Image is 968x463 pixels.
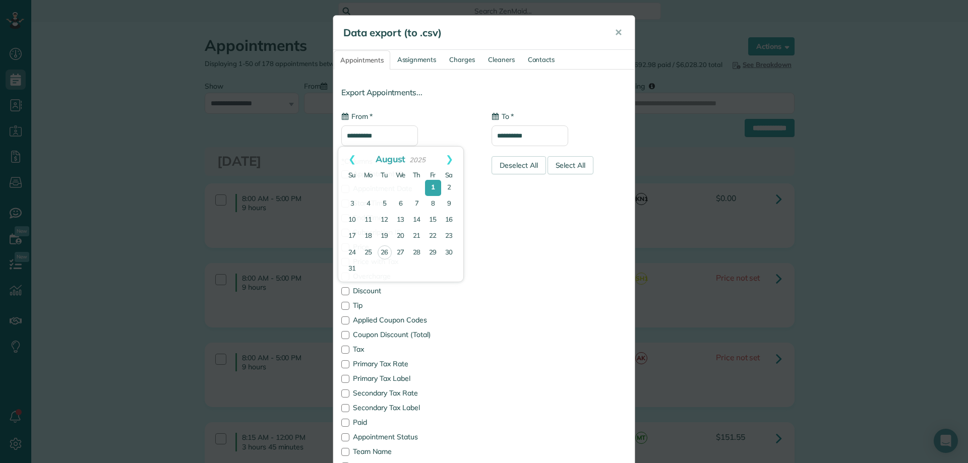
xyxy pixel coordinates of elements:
a: Prev [338,147,366,172]
label: Coupon Discount (Total) [341,331,476,338]
a: 26 [378,245,392,259]
a: Charges [443,50,481,69]
a: 18 [360,228,377,244]
a: 6 [393,196,409,212]
span: 2025 [409,156,426,164]
label: Primary Tax Label [341,375,476,382]
span: Friday [430,171,436,179]
a: 17 [344,228,360,244]
label: Tax [341,346,476,353]
a: 20 [393,228,409,244]
div: Deselect All [492,156,546,174]
a: Next [436,147,463,172]
h5: Data export (to .csv) [343,26,600,40]
label: Team Name [341,448,476,455]
a: 7 [409,196,425,212]
a: 2 [441,180,457,196]
label: To [492,111,514,121]
label: Discount [341,287,476,294]
label: Secondary Tax Rate [341,389,476,396]
label: Secondary Tax Label [341,404,476,411]
a: 27 [393,245,409,261]
a: 13 [393,212,409,228]
label: Tip [341,302,476,309]
a: 11 [360,212,377,228]
span: Monday [364,171,373,179]
a: 28 [409,245,425,261]
span: August [376,153,406,164]
a: Cleaners [482,50,521,69]
a: 21 [409,228,425,244]
a: 16 [441,212,457,228]
a: 29 [425,245,441,261]
span: Thursday [413,171,421,179]
span: Tuesday [381,171,388,179]
div: Select All [548,156,594,174]
a: 9 [441,196,457,212]
a: Contacts [522,50,561,69]
a: 31 [344,261,360,277]
label: Appointment Status [341,433,476,440]
label: Paid [341,419,476,426]
a: 4 [360,196,377,212]
a: 23 [441,228,457,244]
a: 1 [425,180,441,196]
a: 8 [425,196,441,212]
a: 3 [344,196,360,212]
span: ✕ [615,27,622,38]
span: Wednesday [396,171,406,179]
a: 5 [377,196,393,212]
span: Saturday [445,171,453,179]
label: Applied Coupon Codes [341,316,476,323]
a: 10 [344,212,360,228]
a: 14 [409,212,425,228]
a: Assignments [391,50,443,69]
a: 24 [344,245,360,261]
a: 12 [377,212,393,228]
a: 15 [425,212,441,228]
h4: Export Appointments... [341,88,627,97]
a: 25 [360,245,377,261]
a: Appointments [334,50,390,70]
a: 22 [425,228,441,244]
a: 19 [377,228,393,244]
span: Sunday [348,171,356,179]
label: Primary Tax Rate [341,360,476,367]
label: From [341,111,373,121]
a: 30 [441,245,457,261]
